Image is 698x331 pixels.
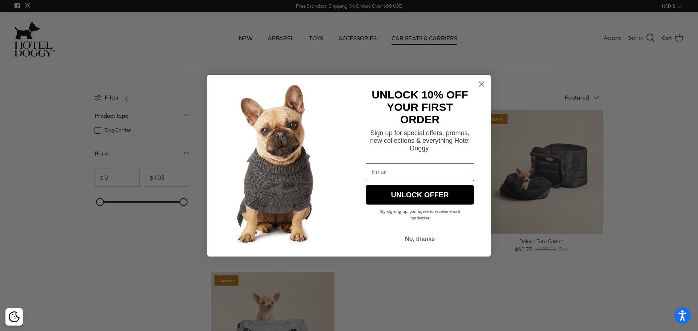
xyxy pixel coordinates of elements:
button: Cookie policy [8,311,20,323]
button: No, thanks [366,232,474,246]
strong: UNLOCK 10% OFF YOUR FIRST ORDER [372,89,468,125]
img: 7cf315d2-500c-4d0a-a8b4-098d5756016d.jpeg [207,75,349,257]
img: Cookie policy [9,311,20,322]
button: Close dialog [475,78,488,90]
span: By signing up, you agree to receive email marketing [380,208,460,221]
span: Sign up for special offers, promos, new collections & everything Hotel Doggy. [370,129,470,152]
input: Email [366,163,474,181]
div: Cookie policy [5,308,23,326]
button: UNLOCK OFFER [366,185,474,205]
